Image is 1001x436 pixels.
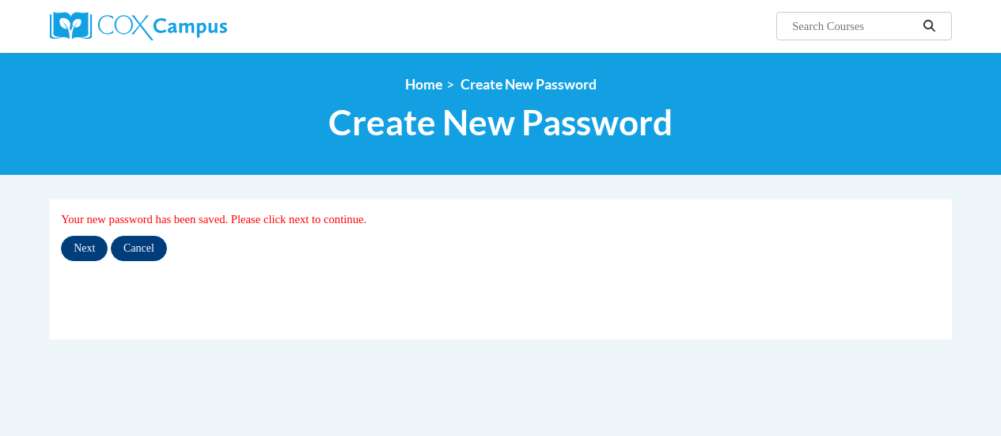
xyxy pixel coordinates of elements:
input: Search Courses [791,17,917,36]
button: Search [917,17,941,36]
span: Your new password has been saved. Please click next to continue. [61,213,366,226]
span: Create New Password [461,76,597,93]
span: Create New Password [328,101,673,143]
input: Cancel [111,236,167,261]
input: Next [61,236,108,261]
img: Cox Campus [50,12,227,40]
a: Home [405,76,442,93]
a: Cox Campus [50,12,335,40]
